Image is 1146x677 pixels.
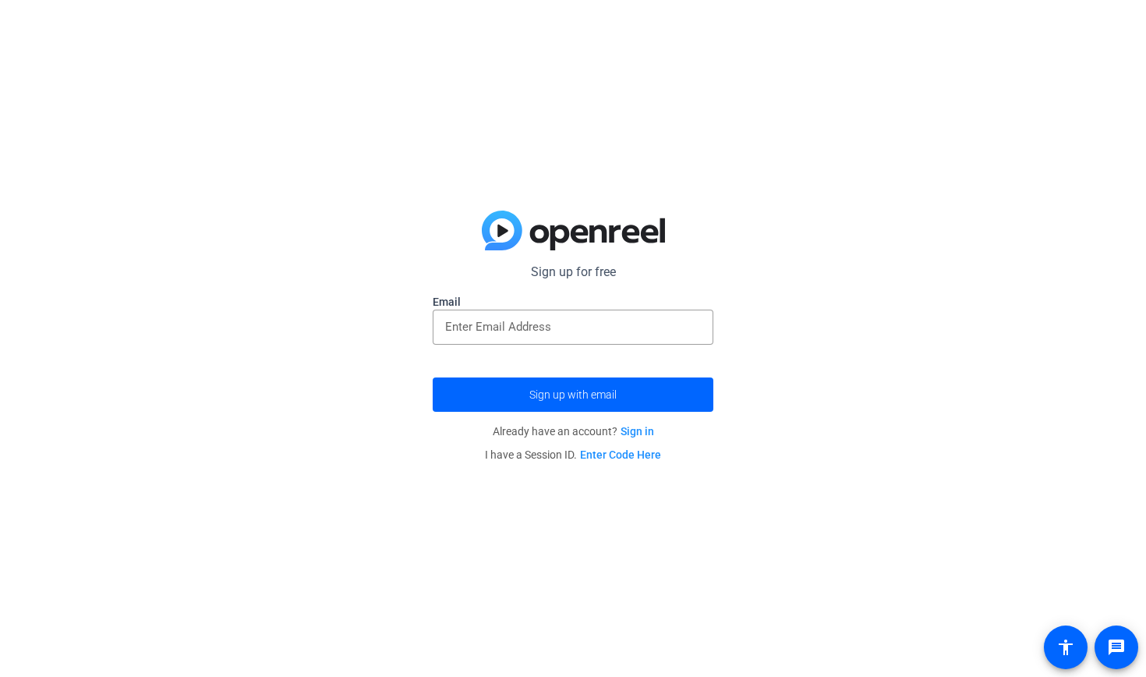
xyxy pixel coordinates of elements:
input: Enter Email Address [445,317,701,336]
span: I have a Session ID. [485,448,661,461]
label: Email [433,294,713,310]
span: Already have an account? [493,425,654,438]
button: Sign up with email [433,377,713,412]
p: Sign up for free [433,263,713,282]
a: Enter Code Here [580,448,661,461]
img: blue-gradient.svg [482,211,665,251]
a: Sign in [621,425,654,438]
mat-icon: accessibility [1056,638,1075,657]
mat-icon: message [1107,638,1126,657]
